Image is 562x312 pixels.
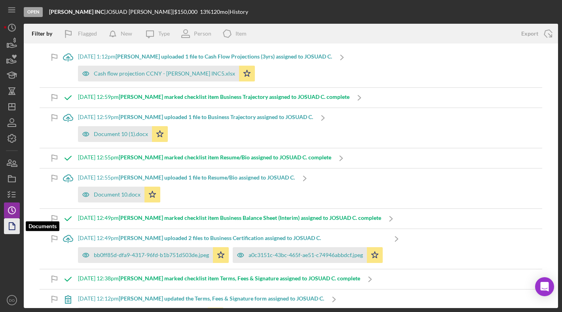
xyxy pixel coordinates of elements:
[106,9,174,15] div: JOSUAD [PERSON_NAME] |
[94,252,209,258] div: bb0ff85d-dfa9-4317-96fd-b1b751d503de.jpeg
[119,214,381,221] b: [PERSON_NAME] marked checklist item Business Balance Sheet (Interim) assigned to JOSUAD C. complete
[94,131,148,137] div: Document 10 (1).docx
[58,148,351,168] a: [DATE] 12:55pm[PERSON_NAME] marked checklist item Resume/Bio assigned to JOSUAD C. complete
[78,94,349,100] div: [DATE] 12:59pm
[200,9,211,15] div: 13 %
[58,229,406,269] a: [DATE] 12:49pm[PERSON_NAME] uploaded 2 files to Business Certification assigned to JOSUAD C.bb0ff...
[174,8,197,15] span: $150,000
[58,168,315,208] a: [DATE] 12:55pm[PERSON_NAME] uploaded 1 file to Resume/Bio assigned to JOSUAD C.Document 10.docx
[119,295,324,302] b: [PERSON_NAME] updated the Terms, Fees & Signature form assigned to JOSUAD C.
[521,26,538,42] div: Export
[78,66,255,81] button: Cash flow projection CCNY - [PERSON_NAME] INC5.xlsx
[235,30,247,37] div: Item
[4,292,20,308] button: DO
[158,30,170,37] div: Type
[116,53,332,60] b: [PERSON_NAME] uploaded 1 file to Cash Flow Projections (3yrs) assigned to JOSUAD C.
[49,9,106,15] div: |
[78,114,313,120] div: [DATE] 12:59pm
[233,247,383,263] button: a0c3151c-43bc-465f-ae51-c74946abbdcf.jpeg
[119,275,360,282] b: [PERSON_NAME] marked checklist item Terms, Fees & Signature assigned to JOSUAD C. complete
[78,295,324,302] div: [DATE] 12:12pm
[249,252,363,258] div: a0c3151c-43bc-465f-ae51-c74946abbdcf.jpeg
[9,298,15,303] text: DO
[194,30,211,37] div: Person
[78,53,332,60] div: [DATE] 1:12pm
[94,191,140,198] div: Document 10.docx
[228,9,248,15] div: | History
[78,126,168,142] button: Document 10 (1).docx
[58,88,369,108] a: [DATE] 12:59pm[PERSON_NAME] marked checklist item Business Trajectory assigned to JOSUAD C. complete
[78,215,381,221] div: [DATE] 12:49pm
[121,26,132,42] div: New
[58,47,352,87] a: [DATE] 1:12pm[PERSON_NAME] uploaded 1 file to Cash Flow Projections (3yrs) assigned to JOSUAD C.C...
[58,269,380,289] a: [DATE] 12:38pm[PERSON_NAME] marked checklist item Terms, Fees & Signature assigned to JOSUAD C. c...
[78,26,97,42] div: Flagged
[58,26,105,42] button: Flagged
[32,30,58,37] div: Filter by
[513,26,558,42] button: Export
[119,113,313,120] b: [PERSON_NAME] uploaded 1 file to Business Trajectory assigned to JOSUAD C.
[211,9,228,15] div: 120 mo
[78,174,295,181] div: [DATE] 12:55pm
[535,277,554,296] div: Open Intercom Messenger
[119,174,295,181] b: [PERSON_NAME] uploaded 1 file to Resume/Bio assigned to JOSUAD C.
[58,108,333,148] a: [DATE] 12:59pm[PERSON_NAME] uploaded 1 file to Business Trajectory assigned to JOSUAD C.Document ...
[78,235,387,241] div: [DATE] 12:49pm
[49,8,104,15] b: [PERSON_NAME] INC
[78,275,360,282] div: [DATE] 12:38pm
[105,26,140,42] button: New
[24,7,43,17] div: Open
[58,209,401,229] a: [DATE] 12:49pm[PERSON_NAME] marked checklist item Business Balance Sheet (Interim) assigned to JO...
[119,93,349,100] b: [PERSON_NAME] marked checklist item Business Trajectory assigned to JOSUAD C. complete
[94,70,235,77] div: Cash flow projection CCNY - [PERSON_NAME] INC5.xlsx
[119,234,321,241] b: [PERSON_NAME] uploaded 2 files to Business Certification assigned to JOSUAD C.
[78,187,160,202] button: Document 10.docx
[119,154,331,161] b: [PERSON_NAME] marked checklist item Resume/Bio assigned to JOSUAD C. complete
[78,154,331,161] div: [DATE] 12:55pm
[78,247,229,263] button: bb0ff85d-dfa9-4317-96fd-b1b751d503de.jpeg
